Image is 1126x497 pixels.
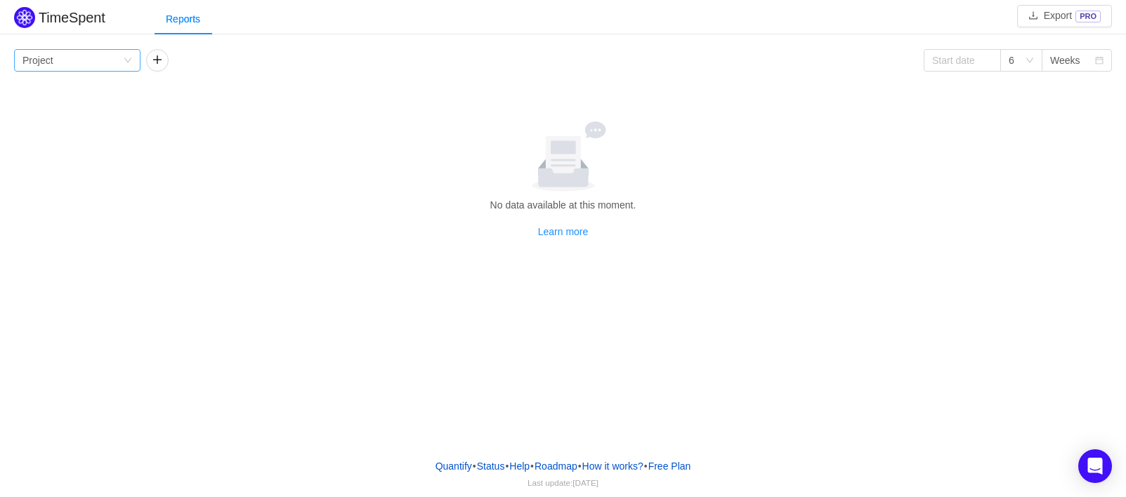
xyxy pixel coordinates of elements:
[528,478,598,487] span: Last update:
[1017,5,1112,27] button: icon: downloadExportPRO
[924,49,1001,72] input: Start date
[476,456,506,477] a: Status
[644,460,648,472] span: •
[39,10,105,25] h2: TimeSpent
[490,199,636,211] span: No data available at this moment.
[155,4,211,35] div: Reports
[1009,50,1014,71] div: 6
[505,460,509,472] span: •
[1050,50,1080,71] div: Weeks
[534,456,578,477] a: Roadmap
[1095,56,1104,66] i: icon: calendar
[538,226,589,237] a: Learn more
[572,478,598,487] span: [DATE]
[435,456,473,477] a: Quantify
[578,460,582,472] span: •
[473,460,476,472] span: •
[509,456,530,477] a: Help
[14,7,35,28] img: Quantify logo
[530,460,534,472] span: •
[582,456,644,477] button: How it works?
[1078,449,1112,483] div: Open Intercom Messenger
[1026,56,1034,66] i: icon: down
[124,56,132,66] i: icon: down
[22,50,53,71] div: Project
[648,456,692,477] button: Free Plan
[146,49,169,72] button: icon: plus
